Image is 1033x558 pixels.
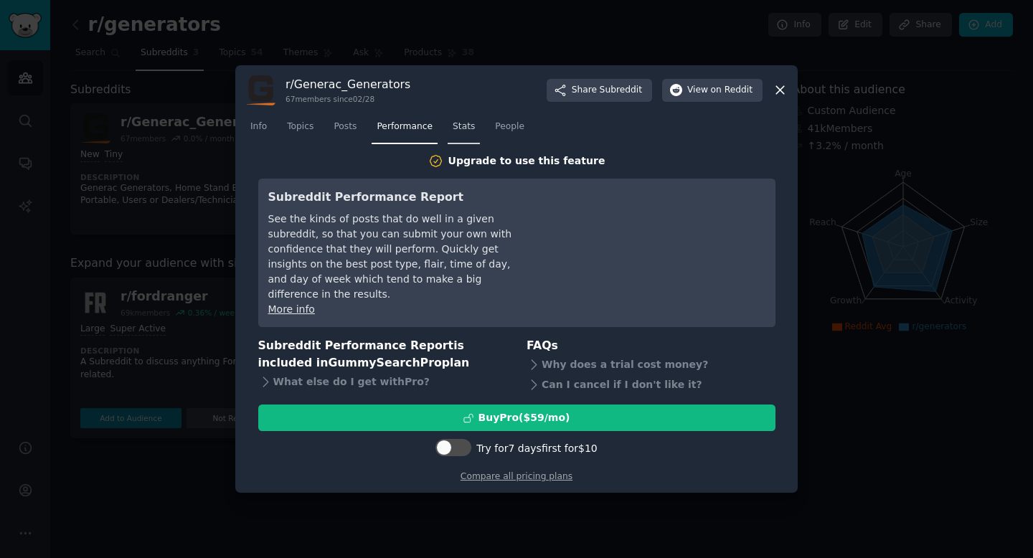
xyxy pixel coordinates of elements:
button: Viewon Reddit [662,79,763,102]
a: People [490,115,529,145]
a: More info [268,303,315,315]
span: Topics [287,120,313,133]
div: See the kinds of posts that do well in a given subreddit, so that you can submit your own with co... [268,212,530,302]
a: Info [245,115,272,145]
button: ShareSubreddit [547,79,652,102]
a: Posts [329,115,362,145]
div: 67 members since 02/28 [286,94,410,104]
a: Stats [448,115,480,145]
a: Topics [282,115,319,145]
button: BuyPro($59/mo) [258,405,775,431]
span: Posts [334,120,357,133]
span: Performance [377,120,433,133]
span: Subreddit [600,84,642,97]
div: Can I cancel if I don't like it? [527,374,775,394]
div: What else do I get with Pro ? [258,372,507,392]
span: GummySearch Pro [328,356,441,369]
h3: FAQs [527,337,775,355]
div: Buy Pro ($ 59 /mo ) [478,410,570,425]
div: Try for 7 days first for $10 [476,441,597,456]
a: Performance [372,115,438,145]
h3: Subreddit Performance Report is included in plan [258,337,507,372]
h3: r/ Generac_Generators [286,77,410,92]
span: Share [572,84,642,97]
span: on Reddit [711,84,753,97]
div: Upgrade to use this feature [448,153,605,169]
span: People [495,120,524,133]
span: View [687,84,753,97]
a: Compare all pricing plans [461,471,572,481]
div: Why does a trial cost money? [527,354,775,374]
img: Generac_Generators [245,75,275,105]
span: Stats [453,120,475,133]
iframe: YouTube video player [550,189,765,296]
span: Info [250,120,267,133]
h3: Subreddit Performance Report [268,189,530,207]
